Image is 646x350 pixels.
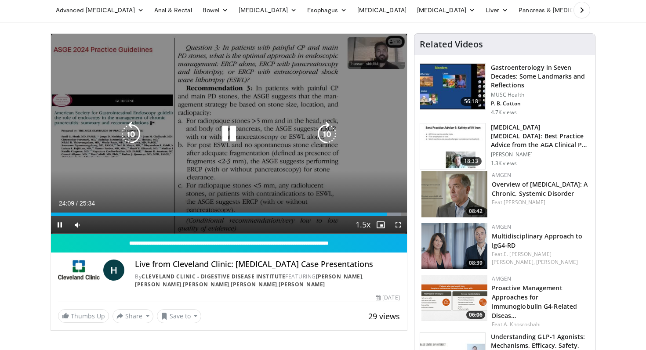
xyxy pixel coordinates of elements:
a: Anal & Rectal [149,1,197,19]
div: Feat. [492,198,588,206]
a: Amgen [492,223,512,231]
a: Esophagus [302,1,352,19]
img: b07e8bac-fd62-4609-bac4-e65b7a485b7c.png.150x105_q85_crop-smart_upscale.png [421,275,487,321]
a: [PERSON_NAME] [316,273,363,280]
img: 04ce378e-5681-464e-a54a-15375da35326.png.150x105_q85_crop-smart_upscale.png [421,223,487,269]
span: 08:42 [466,207,485,215]
a: Bowel [197,1,233,19]
button: Pause [51,216,69,234]
a: [PERSON_NAME] [536,258,578,266]
a: 06:06 [421,275,487,321]
a: 56:18 Gastroenterology in Seven Decades: Some Landmarks and Reflections MUSC Health P. B. Cotton ... [420,63,590,116]
p: [PERSON_NAME] [491,151,590,158]
a: 08:39 [421,223,487,269]
video-js: Video Player [51,34,407,234]
img: 40cb7efb-a405-4d0b-b01f-0267f6ac2b93.png.150x105_q85_crop-smart_upscale.png [421,171,487,217]
button: Fullscreen [389,216,407,234]
a: [PERSON_NAME] [279,281,325,288]
span: 29 views [368,311,400,321]
a: H [103,260,124,281]
span: / [76,200,78,207]
a: Liver [480,1,513,19]
a: [MEDICAL_DATA] [233,1,302,19]
span: 18:33 [461,157,482,166]
button: Mute [69,216,86,234]
a: Multidisciplinary Approach to IgG4-RD [492,232,583,249]
a: 08:42 [421,171,487,217]
p: MUSC Health [491,91,590,98]
p: 1.3K views [491,160,517,167]
a: [PERSON_NAME] [231,281,277,288]
a: [PERSON_NAME] [183,281,229,288]
a: Proactive Management Approaches for Immunoglobulin G4-Related Diseas… [492,284,577,320]
img: bb93d144-f14a-4ef9-9756-be2f2f3d1245.150x105_q85_crop-smart_upscale.jpg [420,64,485,109]
a: [MEDICAL_DATA] [412,1,480,19]
button: Playback Rate [354,216,372,234]
a: [MEDICAL_DATA] [352,1,412,19]
a: [PERSON_NAME] [504,198,545,206]
a: Advanced [MEDICAL_DATA] [51,1,149,19]
a: A. Khosroshahi [504,321,541,328]
div: [DATE] [376,294,399,302]
div: Progress Bar [51,213,407,216]
div: Feat. [492,250,588,266]
h3: Gastroenterology in Seven Decades: Some Landmarks and Reflections [491,63,590,90]
a: 18:33 [MEDICAL_DATA] [MEDICAL_DATA]: Best Practice Advice from the AGA Clinical P… [PERSON_NAME] ... [420,123,590,170]
span: 06:06 [466,311,485,319]
p: P. B. Cotton [491,100,590,107]
span: 08:39 [466,259,485,267]
h3: [MEDICAL_DATA] [MEDICAL_DATA]: Best Practice Advice from the AGA Clinical P… [491,123,590,149]
a: [PERSON_NAME] [135,281,181,288]
a: Amgen [492,275,512,282]
a: Pancreas & [MEDICAL_DATA] [513,1,616,19]
button: Share [113,309,153,323]
span: 24:09 [59,200,74,207]
button: Enable picture-in-picture mode [372,216,389,234]
a: Amgen [492,171,512,179]
a: Thumbs Up [58,309,109,323]
a: E. [PERSON_NAME] [PERSON_NAME], [492,250,552,266]
p: 4.7K views [491,109,517,116]
a: Overview of [MEDICAL_DATA]: A Chronic, Systemic Disorder [492,180,588,198]
img: Cleveland Clinic - Digestive Disease Institute [58,260,100,281]
button: Save to [157,309,202,323]
div: By FEATURING , , , , [135,273,400,289]
span: 25:34 [80,200,95,207]
h4: Related Videos [420,39,483,50]
img: d1653e00-2c8d-43f1-b9d7-3bc1bf0d4299.150x105_q85_crop-smart_upscale.jpg [420,123,485,169]
h4: Live from Cleveland Clinic: [MEDICAL_DATA] Case Presentations [135,260,400,269]
a: Cleveland Clinic - Digestive Disease Institute [142,273,285,280]
div: Feat. [492,321,588,328]
span: 56:18 [461,97,482,106]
